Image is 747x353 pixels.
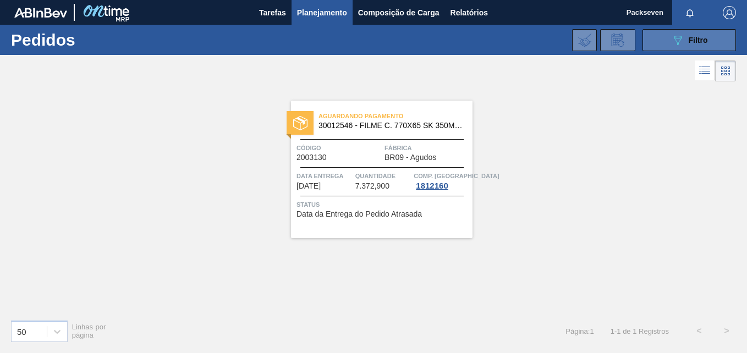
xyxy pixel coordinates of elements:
[611,327,669,335] span: 1 - 1 de 1 Registros
[297,6,347,19] span: Planejamento
[451,6,488,19] span: Relatórios
[11,34,165,46] h1: Pedidos
[293,116,307,130] img: status
[355,170,411,181] span: Quantidade
[296,142,382,153] span: Código
[385,142,470,153] span: Fábrica
[414,170,499,181] span: Comp. Carga
[600,29,635,51] div: Solicitação de Revisão de Pedidos
[414,170,470,190] a: Comp. [GEOGRAPHIC_DATA]1812160
[672,5,707,20] button: Notificações
[274,101,473,238] a: statusAguardando Pagamento30012546 - FILME C. 770X65 SK 350ML C12 429Código2003130FábricaBR09 - A...
[565,327,594,335] span: Página : 1
[358,6,440,19] span: Composição de Carga
[572,29,597,51] div: Importar Negociações dos Pedidos
[723,6,736,19] img: Logout
[642,29,736,51] button: Filtro
[296,199,470,210] span: Status
[414,181,450,190] div: 1812160
[685,317,713,345] button: <
[318,111,473,122] span: Aguardando Pagamento
[296,210,422,218] span: Data da Entrega do Pedido Atrasada
[715,60,736,81] div: Visão em Cards
[296,170,353,181] span: Data Entrega
[296,182,321,190] span: 06/10/2025
[17,327,26,336] div: 50
[695,60,715,81] div: Visão em Lista
[318,122,464,130] span: 30012546 - FILME C. 770X65 SK 350ML C12 429
[713,317,740,345] button: >
[296,153,327,162] span: 2003130
[385,153,436,162] span: BR09 - Agudos
[72,323,106,339] span: Linhas por página
[355,182,389,190] span: 7.372,900
[14,8,67,18] img: TNhmsLtSVTkK8tSr43FrP2fwEKptu5GPRR3wAAAABJRU5ErkJggg==
[689,36,708,45] span: Filtro
[259,6,286,19] span: Tarefas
